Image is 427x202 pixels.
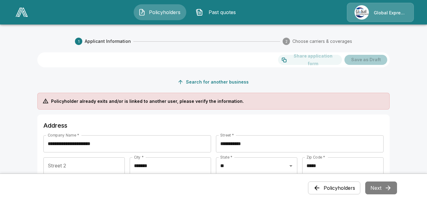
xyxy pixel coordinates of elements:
[191,4,244,20] button: Past quotes IconPast quotes
[43,121,384,130] h6: Address
[16,8,28,17] img: AA Logo
[347,3,414,22] a: Agency IconGlobal Express Underwriters
[306,155,325,160] label: Zip Code *
[134,155,144,160] label: City *
[78,39,80,44] text: 1
[48,133,79,138] label: Company Name *
[308,181,360,194] button: Policyholders
[355,5,369,20] img: Agency Icon
[220,133,234,138] label: Street *
[134,4,186,20] button: Policyholders IconPolicyholders
[220,155,232,160] label: State *
[285,39,287,44] text: 2
[85,38,131,44] span: Applicant Information
[51,98,244,104] p: Policyholder already exits and/or is linked to another user, please verify the information.
[374,10,406,16] p: Global Express Underwriters
[206,9,239,16] span: Past quotes
[138,9,146,16] img: Policyholders Icon
[287,162,295,170] button: Open
[196,9,203,16] img: Past quotes Icon
[148,9,182,16] span: Policyholders
[292,38,352,44] span: Choose carriers & coverages
[176,77,251,88] button: Search for another business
